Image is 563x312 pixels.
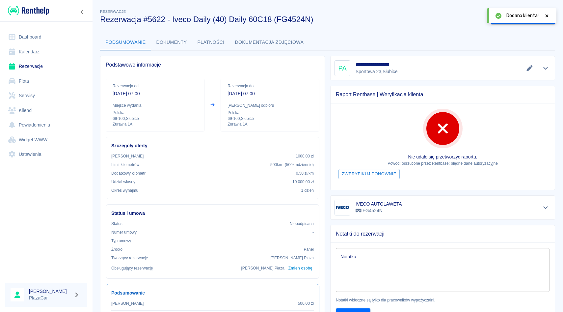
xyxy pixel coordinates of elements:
p: [PERSON_NAME] [111,153,144,159]
p: Rezerwacja do [228,83,312,89]
a: Renthelp logo [5,5,49,16]
p: Rezerwacja od [113,83,198,89]
button: Dokumenty [151,35,192,50]
p: [PERSON_NAME] odbioru [228,102,312,108]
button: Zwiń nawigację [77,8,87,16]
p: Notatki widoczne są tylko dla pracowników wypożyczalni. [336,297,550,303]
h3: Rezerwacja #5622 - Iveco Daily (40) Daily 60C18 (FG4524N) [100,15,486,24]
p: 10 000,00 zł [292,179,314,185]
a: Powiadomienia [5,118,87,132]
h6: [PERSON_NAME] [29,288,71,295]
p: Numer umowy [111,229,137,235]
p: 1000,00 zł [296,153,314,159]
h6: Szczegóły oferty [111,142,314,149]
p: Żurawia 1A [113,122,198,127]
a: Widget WWW [5,132,87,147]
p: 1 dzień [301,187,314,193]
p: 69-100 , Słubice [228,116,312,122]
p: Limit kilometrów [111,162,139,168]
p: 500,00 zł [298,300,314,306]
p: Żurawia 1A [228,122,312,127]
p: Powód: odrzucone przez Rentbase: błędne dane autoryzacyjne [336,160,550,166]
button: Zweryfikuj ponownie [338,169,400,179]
button: Pokaż szczegóły [540,64,551,73]
p: Polska [228,110,312,116]
p: 0,50 zł /km [296,170,314,176]
p: [PERSON_NAME] Płaza [271,255,314,261]
p: Typ umowy [111,238,131,244]
p: Nie udało się przetworzyć raportu. [336,154,550,160]
p: Niepodpisana [290,221,314,227]
div: PA [335,60,350,76]
p: - [312,238,314,244]
a: Kalendarz [5,44,87,59]
a: Rezerwacje [5,59,87,74]
a: Flota [5,74,87,89]
img: Renthelp logo [8,5,49,16]
p: Polska [113,110,198,116]
p: FG4524N [356,207,402,214]
span: Dodano klienta! [506,12,539,19]
p: [PERSON_NAME] [111,300,144,306]
p: [PERSON_NAME] Płaza [241,265,284,271]
button: Edytuj dane [524,64,535,73]
h6: Podsumowanie [111,290,314,297]
span: Rezerwacje [100,10,126,14]
button: Dokumentacja zdjęciowa [230,35,309,50]
h6: Status i umowa [111,210,314,217]
p: Tworzący rezerwację [111,255,148,261]
p: Panel [304,246,314,252]
a: Klienci [5,103,87,118]
button: Pokaż szczegóły [540,203,551,212]
p: Status [111,221,122,227]
p: [DATE] 07:00 [113,90,198,97]
button: Podsumowanie [100,35,151,50]
p: Okres wynajmu [111,187,138,193]
p: Udział własny [111,179,135,185]
a: Serwisy [5,88,87,103]
span: Podstawowe informacje [106,62,319,68]
p: [DATE] 07:00 [228,90,312,97]
img: Image [336,201,349,214]
h6: IVECO AUTOLAWETA [356,201,402,207]
button: Zmień osobę [287,264,314,273]
p: Żrodło [111,246,122,252]
span: Raport Rentbase | Weryfikacja klienta [336,91,550,98]
p: Miejsce wydania [113,102,198,108]
a: Ustawienia [5,147,87,162]
p: 69-100 , Słubice [113,116,198,122]
a: Dashboard [5,30,87,44]
p: PlazaCar [29,295,71,301]
span: ( 500 km dziennie ) [285,162,314,167]
span: Notatki do rezerwacji [336,231,550,237]
p: Sportowa 23 , Słubice [356,68,401,75]
p: Obsługujący rezerwację [111,265,153,271]
p: Dodatkowy kilometr [111,170,146,176]
p: - [312,229,314,235]
p: 500 km [270,162,314,168]
button: Płatności [192,35,230,50]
